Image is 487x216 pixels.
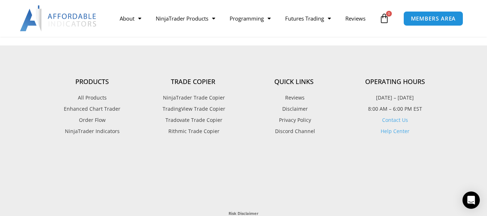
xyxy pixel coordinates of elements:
span: Enhanced Chart Trader [64,104,120,114]
h4: Operating Hours [345,78,446,86]
span: Privacy Policy [277,115,311,125]
span: NinjaTrader Indicators [65,127,120,136]
span: TradingView Trade Copier [161,104,225,114]
p: 8:00 AM – 6:00 PM EST [345,104,446,114]
a: Enhanced Chart Trader [42,104,143,114]
h4: Products [42,78,143,86]
a: Help Center [381,128,409,135]
iframe: Customer reviews powered by Trustpilot [42,152,446,203]
a: NinjaTrader Products [149,10,222,27]
nav: Menu [112,10,377,27]
a: TradingView Trade Copier [143,104,244,114]
p: [DATE] – [DATE] [345,93,446,102]
a: Futures Trading [278,10,338,27]
div: Open Intercom Messenger [462,191,480,209]
h4: Trade Copier [143,78,244,86]
h4: Quick Links [244,78,345,86]
span: Order Flow [79,115,106,125]
span: Tradovate Trade Copier [164,115,222,125]
a: Tradovate Trade Copier [143,115,244,125]
a: Programming [222,10,278,27]
a: Reviews [338,10,373,27]
a: Reviews [244,93,345,102]
a: Rithmic Trade Copier [143,127,244,136]
a: Disclaimer [244,104,345,114]
span: Disclaimer [280,104,308,114]
a: NinjaTrader Trade Copier [143,93,244,102]
a: NinjaTrader Indicators [42,127,143,136]
a: 0 [368,8,400,29]
a: MEMBERS AREA [403,11,464,26]
span: NinjaTrader Trade Copier [161,93,225,102]
span: All Products [78,93,107,102]
a: About [112,10,149,27]
span: MEMBERS AREA [411,16,456,21]
a: Order Flow [42,115,143,125]
span: 0 [386,11,392,17]
span: Reviews [283,93,305,102]
a: Privacy Policy [244,115,345,125]
a: Discord Channel [244,127,345,136]
span: Discord Channel [273,127,315,136]
span: Rithmic Trade Copier [167,127,220,136]
img: LogoAI | Affordable Indicators – NinjaTrader [20,5,97,31]
a: Contact Us [382,116,408,123]
strong: Risk Disclaimer [229,211,258,216]
a: All Products [42,93,143,102]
